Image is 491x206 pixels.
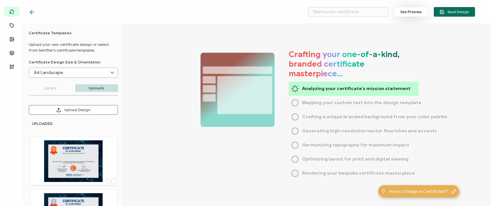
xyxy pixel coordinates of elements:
span: Generating high-resolution vector flourishes and accents [302,126,437,136]
span: Optimizing layout for print and digital viewing [302,154,409,164]
iframe: Chat Widget [459,175,491,206]
span: Harmonizing typography for maximum impact [302,140,409,150]
button: See Preview [394,7,427,17]
input: Name your certificate [308,7,388,17]
span: Save Design [440,10,469,14]
h6: Certificate Templates [29,30,118,35]
p: Library [29,84,72,92]
span: Mapping your custom text into the design template [302,98,421,108]
p: Uploads [75,84,118,92]
h1: Crafting your one-of-a-kind, branded certificate masterpiece… [289,50,417,78]
span: Crafting a unique branded background from your color palette [302,112,447,122]
button: Upload Design [29,105,118,115]
p: Upload your own certificate design or select from Sertifier’s certificate templates. [29,42,118,53]
h6: UPLOADED [32,121,117,126]
p: Certificate Design Size & Orientation [29,60,118,64]
span: How to Design a Certificate? [389,188,448,195]
img: minimize-icon.svg [451,189,456,194]
img: 926bded7-88c8-4f79-a1e3-3d0b4836c7de.png [44,140,103,182]
span: Rendering your bespoke certificate masterpiece [302,169,415,178]
input: Select [29,68,118,78]
span: Analyzing your certificate’s mission statement [302,84,410,94]
button: Save Design [434,7,475,17]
